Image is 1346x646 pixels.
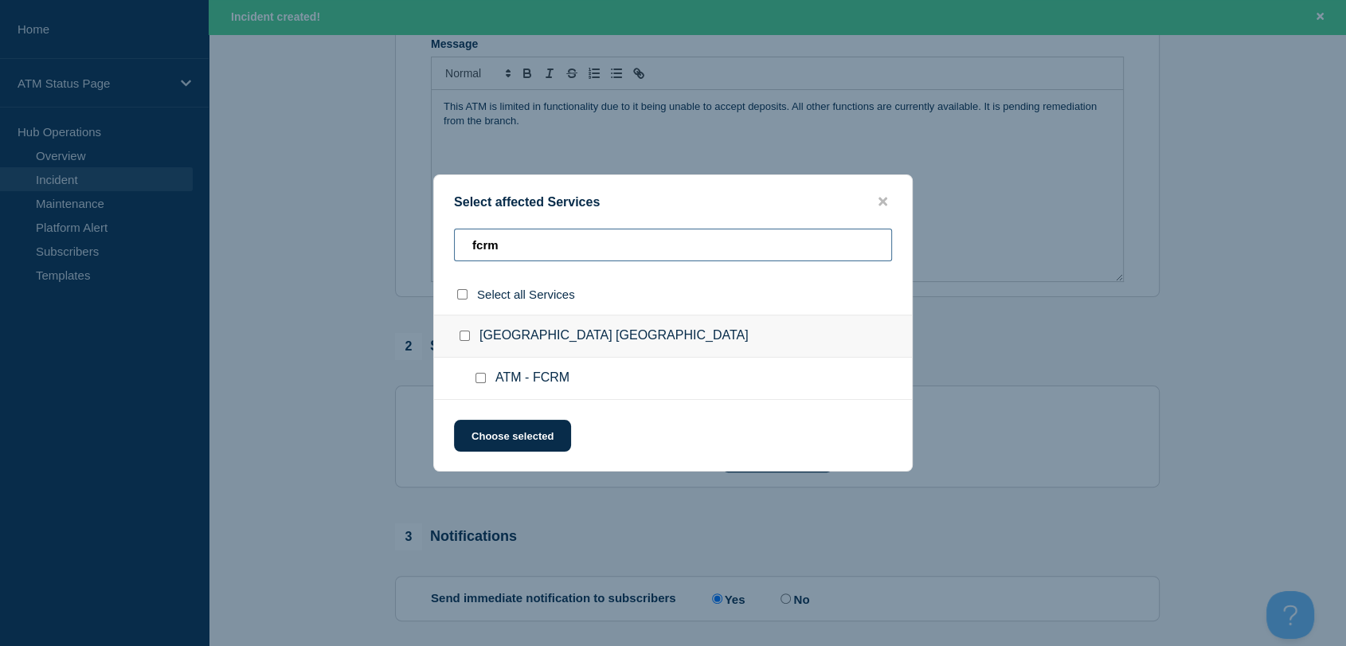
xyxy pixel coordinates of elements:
input: select all checkbox [457,289,468,300]
span: Select all Services [477,288,575,301]
input: Search [454,229,892,261]
span: ATM - FCRM [495,370,569,386]
div: [GEOGRAPHIC_DATA] [GEOGRAPHIC_DATA] [434,315,912,358]
input: ATM - FCRM checkbox [475,373,486,383]
button: Choose selected [454,420,571,452]
input: San Bernardino CA checkbox [460,331,470,341]
button: close button [874,194,892,209]
div: Select affected Services [434,194,912,209]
